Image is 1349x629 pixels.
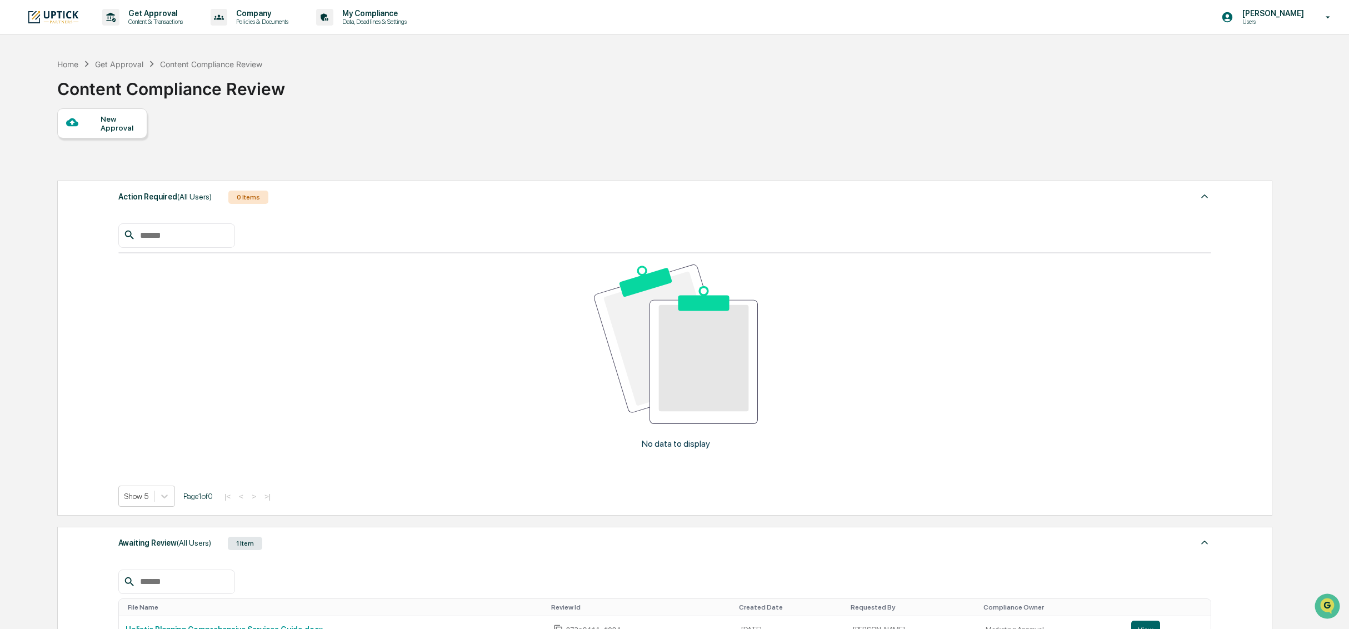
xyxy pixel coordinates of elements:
div: 0 Items [228,191,268,204]
img: 1746055101610-c473b297-6a78-478c-a979-82029cc54cd1 [11,85,31,105]
a: 🖐️Preclearance [7,136,76,156]
div: Start new chat [38,85,182,96]
a: Powered byPylon [78,188,134,197]
button: > [248,492,259,501]
img: logo [27,9,80,24]
p: Data, Deadlines & Settings [333,18,412,26]
div: 🔎 [11,162,20,171]
p: My Compliance [333,9,412,18]
p: No data to display [642,438,710,449]
iframe: Open customer support [1313,592,1343,622]
div: Toggle SortBy [983,603,1120,611]
img: caret [1198,189,1211,203]
div: Toggle SortBy [739,603,842,611]
p: [PERSON_NAME] [1233,9,1310,18]
button: >| [261,492,274,501]
div: We're available if you need us! [38,96,141,105]
p: Company [227,9,294,18]
p: Get Approval [119,9,188,18]
span: Page 1 of 0 [183,492,213,501]
div: 🖐️ [11,141,20,150]
div: Get Approval [95,59,143,69]
p: Content & Transactions [119,18,188,26]
div: Action Required [118,189,212,204]
a: 🗄️Attestations [76,136,142,156]
img: No data [594,264,758,425]
div: Toggle SortBy [1133,603,1206,611]
button: Start new chat [189,88,202,102]
img: caret [1198,536,1211,549]
span: Attestations [92,140,138,151]
span: (All Users) [177,192,212,201]
a: 🔎Data Lookup [7,157,74,177]
p: Users [1233,18,1310,26]
div: Toggle SortBy [551,603,730,611]
span: (All Users) [177,538,211,547]
div: Toggle SortBy [851,603,975,611]
button: |< [221,492,234,501]
span: Data Lookup [22,161,70,172]
div: Content Compliance Review [57,70,285,99]
div: Toggle SortBy [128,603,542,611]
div: Home [57,59,78,69]
div: 🗄️ [81,141,89,150]
p: Policies & Documents [227,18,294,26]
span: Pylon [111,188,134,197]
span: Preclearance [22,140,72,151]
div: New Approval [101,114,138,132]
div: Content Compliance Review [160,59,262,69]
div: Awaiting Review [118,536,211,550]
div: 1 Item [228,537,262,550]
button: < [236,492,247,501]
p: How can we help? [11,23,202,41]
